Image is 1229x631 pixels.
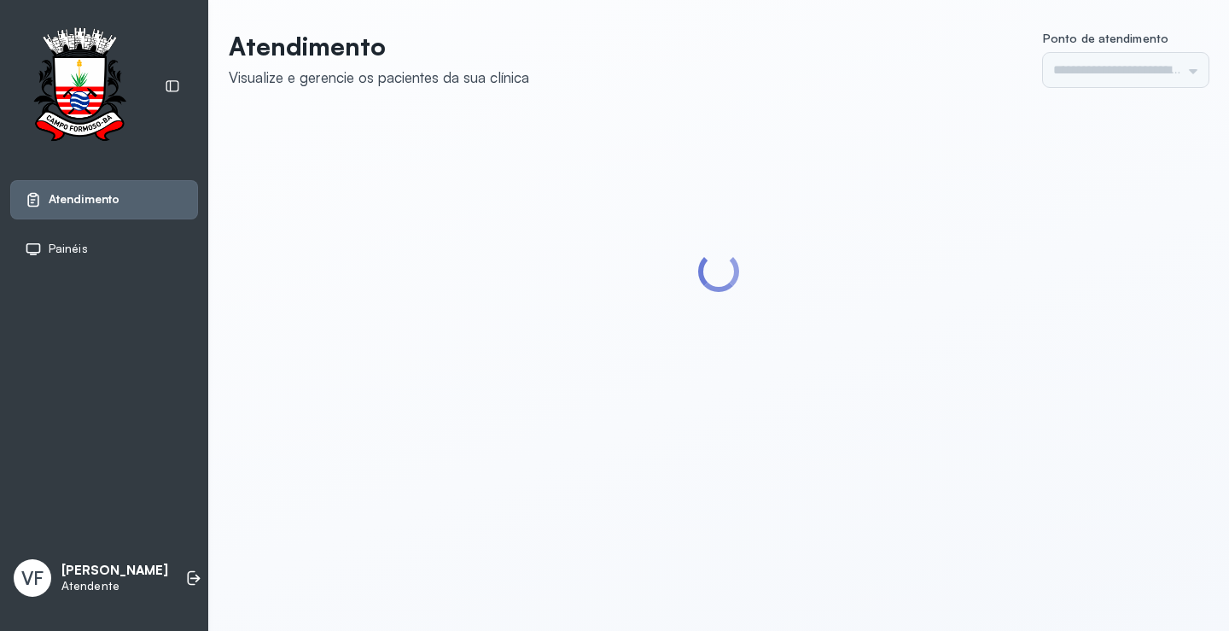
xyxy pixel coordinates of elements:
[61,563,168,579] p: [PERSON_NAME]
[1043,31,1168,45] span: Ponto de atendimento
[18,27,141,146] img: Logotipo do estabelecimento
[229,31,529,61] p: Atendimento
[49,192,119,207] span: Atendimento
[49,242,88,256] span: Painéis
[61,579,168,593] p: Atendente
[229,68,529,86] div: Visualize e gerencie os pacientes da sua clínica
[25,191,183,208] a: Atendimento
